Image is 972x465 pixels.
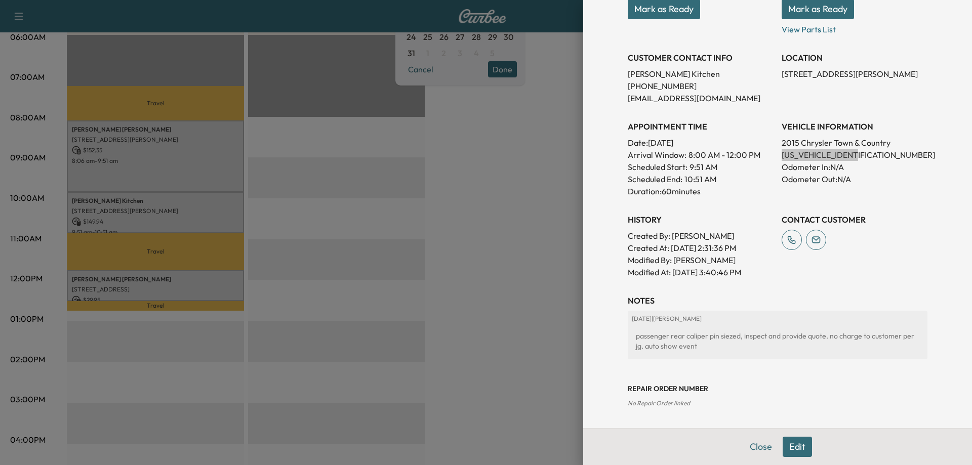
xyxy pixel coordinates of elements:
[690,161,717,173] p: 9:51 AM
[628,384,927,394] h3: Repair Order number
[688,149,760,161] span: 8:00 AM - 12:00 PM
[782,137,927,149] p: 2015 Chrysler Town & Country
[628,294,927,307] h3: NOTES
[782,68,927,80] p: [STREET_ADDRESS][PERSON_NAME]
[782,149,927,161] p: [US_VEHICLE_IDENTIFICATION_NUMBER]
[632,327,923,355] div: passenger rear caliper pin siezed, inspect and provide quote. no charge to customer per jg. auto ...
[782,120,927,133] h3: VEHICLE INFORMATION
[628,92,774,104] p: [EMAIL_ADDRESS][DOMAIN_NAME]
[628,254,774,266] p: Modified By : [PERSON_NAME]
[743,437,779,457] button: Close
[782,214,927,226] h3: CONTACT CUSTOMER
[628,399,690,407] span: No Repair Order linked
[628,266,774,278] p: Modified At : [DATE] 3:40:46 PM
[628,52,774,64] h3: CUSTOMER CONTACT INFO
[628,120,774,133] h3: APPOINTMENT TIME
[628,185,774,197] p: Duration: 60 minutes
[628,214,774,226] h3: History
[628,68,774,80] p: [PERSON_NAME] Kitchen
[782,52,927,64] h3: LOCATION
[782,19,927,35] p: View Parts List
[782,173,927,185] p: Odometer Out: N/A
[628,149,774,161] p: Arrival Window:
[628,161,687,173] p: Scheduled Start:
[684,173,716,185] p: 10:51 AM
[632,315,923,323] p: [DATE] | [PERSON_NAME]
[628,80,774,92] p: [PHONE_NUMBER]
[628,173,682,185] p: Scheduled End:
[628,137,774,149] p: Date: [DATE]
[782,161,927,173] p: Odometer In: N/A
[628,242,774,254] p: Created At : [DATE] 2:31:36 PM
[628,230,774,242] p: Created By : [PERSON_NAME]
[783,437,812,457] button: Edit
